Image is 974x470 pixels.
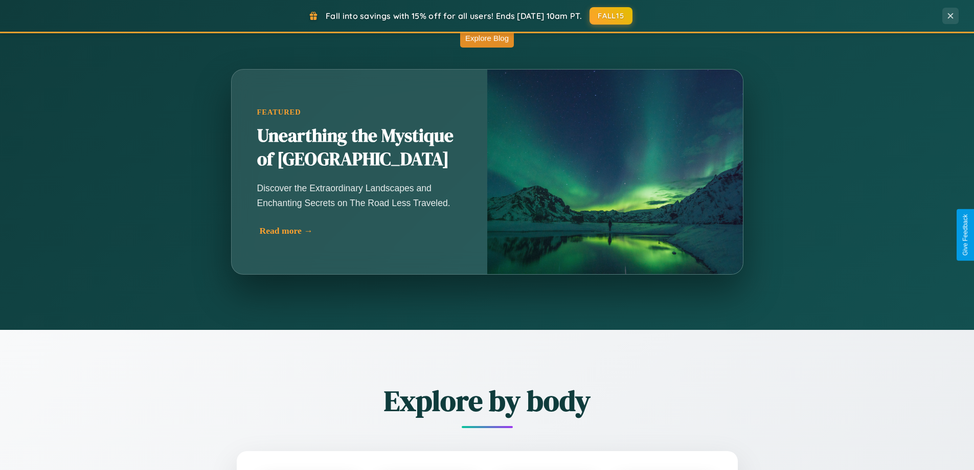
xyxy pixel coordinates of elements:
[326,11,582,21] span: Fall into savings with 15% off for all users! Ends [DATE] 10am PT.
[257,181,462,210] p: Discover the Extraordinary Landscapes and Enchanting Secrets on The Road Less Traveled.
[460,29,514,48] button: Explore Blog
[590,7,632,25] button: FALL15
[180,381,794,420] h2: Explore by body
[257,124,462,171] h2: Unearthing the Mystique of [GEOGRAPHIC_DATA]
[257,108,462,117] div: Featured
[962,214,969,256] div: Give Feedback
[260,226,464,236] div: Read more →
